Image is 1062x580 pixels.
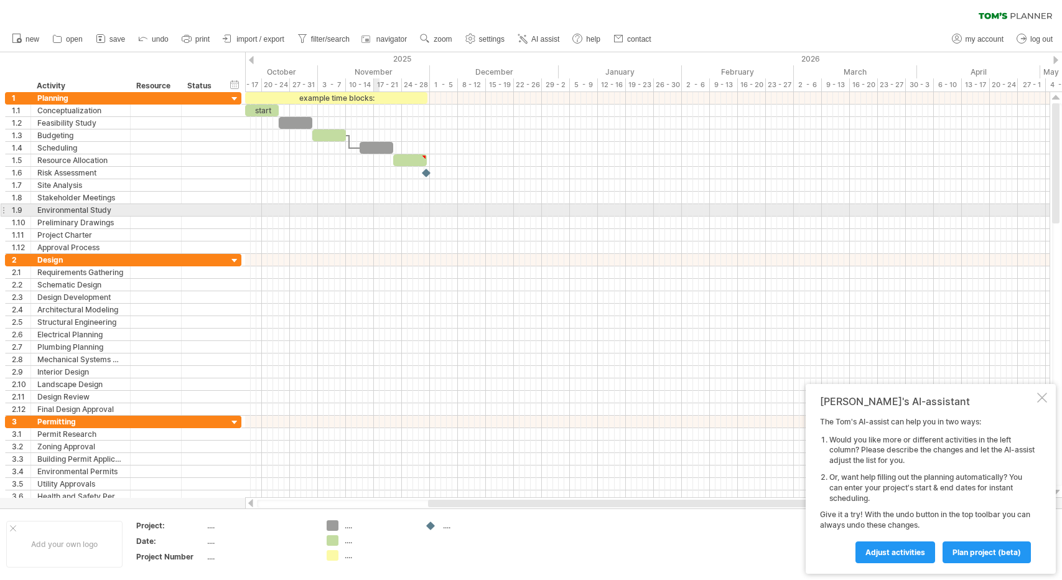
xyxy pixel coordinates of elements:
[479,35,505,44] span: settings
[570,78,598,91] div: 5 - 9
[12,329,30,340] div: 2.6
[12,279,30,291] div: 2.2
[12,441,30,452] div: 3.2
[311,35,350,44] span: filter/search
[514,78,542,91] div: 22 - 26
[949,31,1007,47] a: my account
[12,341,30,353] div: 2.7
[37,428,124,440] div: Permit Research
[829,435,1035,466] li: Would you like more or different activities in the left column? Please describe the changes and l...
[12,179,30,191] div: 1.7
[318,78,346,91] div: 3 - 7
[12,92,30,104] div: 1
[294,31,353,47] a: filter/search
[179,31,213,47] a: print
[360,31,411,47] a: navigator
[1030,35,1053,44] span: log out
[1013,31,1056,47] a: log out
[962,78,990,91] div: 13 - 17
[12,105,30,116] div: 1.1
[417,31,455,47] a: zoom
[855,541,935,563] a: Adjust activities
[37,341,124,353] div: Plumbing Planning
[443,520,511,531] div: ....
[207,536,312,546] div: ....
[12,266,30,278] div: 2.1
[195,35,210,44] span: print
[12,217,30,228] div: 1.10
[37,241,124,253] div: Approval Process
[943,541,1031,563] a: plan project (beta)
[345,535,412,546] div: ....
[12,403,30,415] div: 2.12
[710,78,738,91] div: 9 - 13
[531,35,559,44] span: AI assist
[12,304,30,316] div: 2.4
[245,92,427,104] div: example time blocks:
[37,167,124,179] div: Risk Assessment
[135,31,172,47] a: undo
[934,78,962,91] div: 6 - 10
[878,78,906,91] div: 23 - 27
[345,550,412,561] div: ....
[12,154,30,166] div: 1.5
[822,78,850,91] div: 9 - 13
[626,78,654,91] div: 19 - 23
[654,78,682,91] div: 26 - 30
[598,78,626,91] div: 12 - 16
[37,291,124,303] div: Design Development
[610,31,655,47] a: contact
[37,254,124,266] div: Design
[12,167,30,179] div: 1.6
[682,78,710,91] div: 2 - 6
[37,478,124,490] div: Utility Approvals
[245,105,279,116] div: start
[12,204,30,216] div: 1.9
[9,31,43,47] a: new
[37,353,124,365] div: Mechanical Systems Design
[346,78,374,91] div: 10 - 14
[12,478,30,490] div: 3.5
[37,129,124,141] div: Budgeting
[37,154,124,166] div: Resource Allocation
[234,78,262,91] div: 13 - 17
[37,366,124,378] div: Interior Design
[37,316,124,328] div: Structural Engineering
[738,78,766,91] div: 16 - 20
[37,80,123,92] div: Activity
[820,417,1035,563] div: The Tom's AI-assist can help you in two ways: Give it a try! With the undo button in the top tool...
[794,78,822,91] div: 2 - 6
[12,453,30,465] div: 3.3
[37,304,124,316] div: Architectural Modeling
[542,78,570,91] div: 29 - 2
[794,65,917,78] div: March 2026
[458,78,486,91] div: 8 - 12
[37,329,124,340] div: Electrical Planning
[152,35,169,44] span: undo
[136,536,205,546] div: Date:
[136,520,205,531] div: Project:
[559,65,682,78] div: January 2026
[682,65,794,78] div: February 2026
[207,551,312,562] div: ....
[12,241,30,253] div: 1.12
[236,35,284,44] span: import / export
[37,416,124,428] div: Permitting
[12,428,30,440] div: 3.1
[820,395,1035,408] div: [PERSON_NAME]'s AI-assistant
[189,65,318,78] div: October 2025
[766,78,794,91] div: 23 - 27
[12,490,30,502] div: 3.6
[12,117,30,129] div: 1.2
[12,254,30,266] div: 2
[37,378,124,390] div: Landscape Design
[966,35,1004,44] span: my account
[37,279,124,291] div: Schematic Design
[37,453,124,465] div: Building Permit Application
[430,65,559,78] div: December 2025
[12,291,30,303] div: 2.3
[207,520,312,531] div: ....
[290,78,318,91] div: 27 - 31
[93,31,129,47] a: save
[434,35,452,44] span: zoom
